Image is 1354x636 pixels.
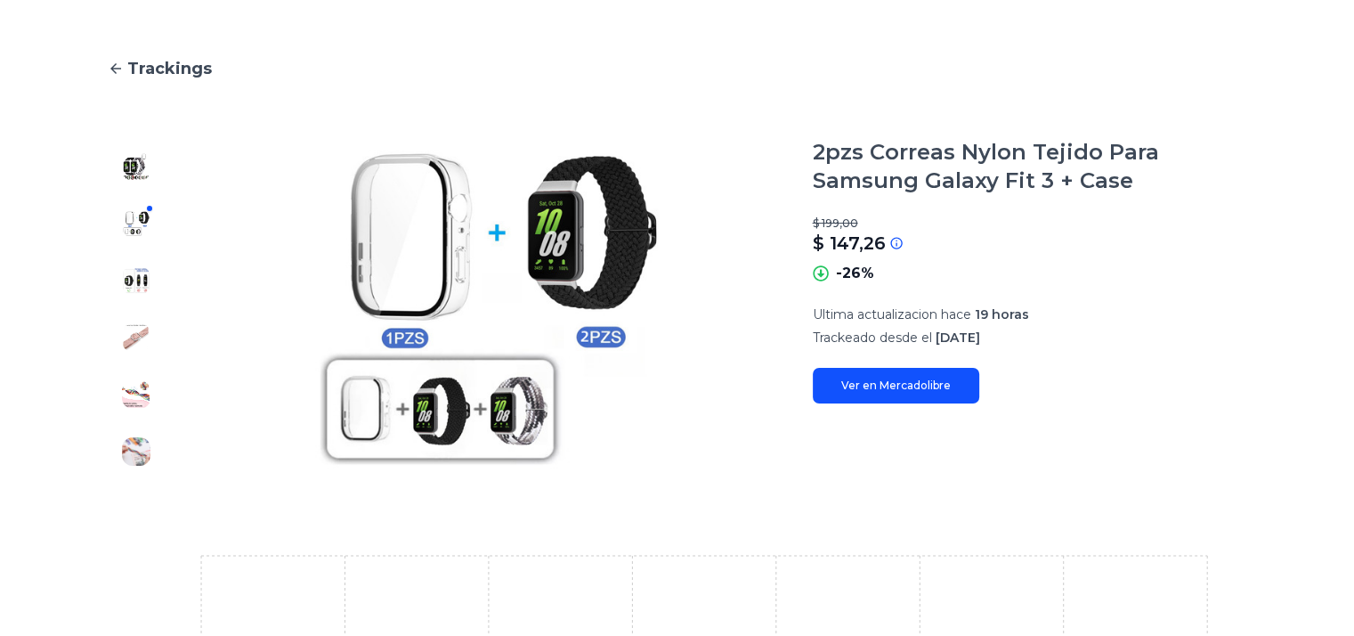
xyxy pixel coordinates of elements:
[936,330,980,346] span: [DATE]
[813,231,886,256] p: $ 147,26
[836,263,874,284] p: -26%
[813,368,979,404] a: Ver en Mercadolibre
[127,56,212,81] span: Trackings
[975,306,1029,322] span: 19 horas
[813,216,1247,231] p: $ 199,00
[122,209,150,238] img: 2pzs Correas Nylon Tejido Para Samsung Galaxy Fit 3 + Case
[122,380,150,409] img: 2pzs Correas Nylon Tejido Para Samsung Galaxy Fit 3 + Case
[122,266,150,295] img: 2pzs Correas Nylon Tejido Para Samsung Galaxy Fit 3 + Case
[108,56,1247,81] a: Trackings
[200,138,777,480] img: 2pzs Correas Nylon Tejido Para Samsung Galaxy Fit 3 + Case
[813,330,932,346] span: Trackeado desde el
[122,437,150,466] img: 2pzs Correas Nylon Tejido Para Samsung Galaxy Fit 3 + Case
[122,323,150,352] img: 2pzs Correas Nylon Tejido Para Samsung Galaxy Fit 3 + Case
[813,306,971,322] span: Ultima actualizacion hace
[122,152,150,181] img: 2pzs Correas Nylon Tejido Para Samsung Galaxy Fit 3 + Case
[813,138,1247,195] h1: 2pzs Correas Nylon Tejido Para Samsung Galaxy Fit 3 + Case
